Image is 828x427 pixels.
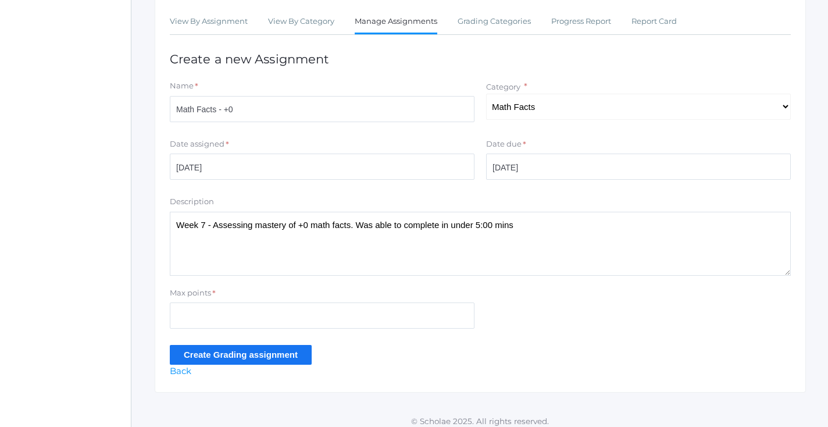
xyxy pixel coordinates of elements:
a: Manage Assignments [355,10,437,35]
a: Progress Report [551,10,611,33]
label: Name [170,80,194,92]
label: Category [486,82,520,91]
h1: Create a new Assignment [170,52,791,66]
a: Back [170,365,191,376]
label: Description [170,196,214,208]
label: Max points [170,287,211,299]
label: Date due [486,138,522,150]
a: View By Assignment [170,10,248,33]
a: Grading Categories [458,10,531,33]
p: © Scholae 2025. All rights reserved. [131,415,828,427]
a: View By Category [268,10,334,33]
label: Date assigned [170,138,224,150]
a: Report Card [631,10,677,33]
input: Create Grading assignment [170,345,312,364]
